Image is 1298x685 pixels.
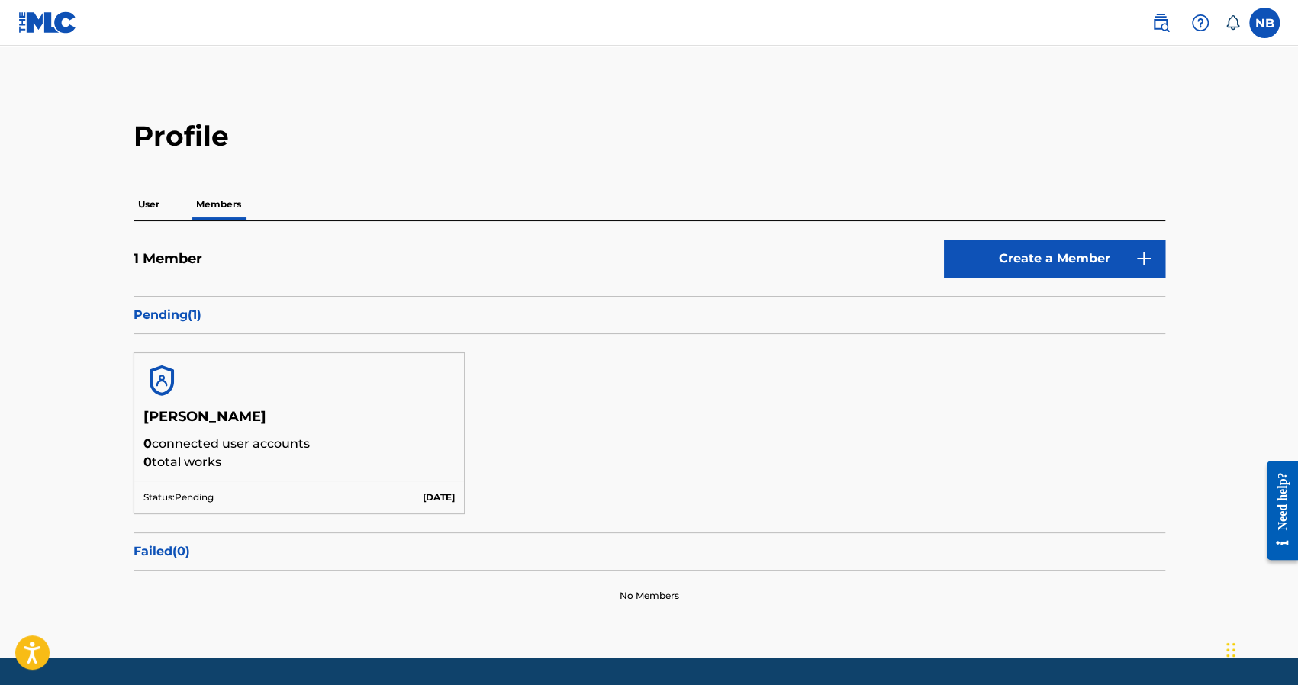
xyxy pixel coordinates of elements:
p: Members [192,188,246,220]
a: Public Search [1145,8,1176,38]
div: User Menu [1249,8,1280,38]
img: search [1151,14,1170,32]
p: [DATE] [423,490,455,504]
div: Drag [1226,627,1235,673]
span: 0 [143,436,152,451]
p: Failed ( 0 ) [134,542,1165,561]
p: No Members [619,589,678,603]
h5: [PERSON_NAME] [143,408,456,435]
h2: Profile [134,119,1165,153]
img: help [1191,14,1209,32]
iframe: Chat Widget [1222,612,1298,685]
p: total works [143,453,456,471]
p: Status: Pending [143,490,214,504]
a: Create a Member [944,240,1165,278]
h5: 1 Member [134,250,202,268]
p: connected user accounts [143,435,456,453]
img: account [143,362,180,399]
p: User [134,188,164,220]
img: MLC Logo [18,11,77,34]
div: Help [1185,8,1216,38]
span: 0 [143,455,152,469]
p: Pending ( 1 ) [134,306,1165,324]
div: Notifications [1225,15,1240,31]
img: 9d2ae6d4665cec9f34b9.svg [1135,249,1153,268]
iframe: Resource Center [1255,449,1298,572]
